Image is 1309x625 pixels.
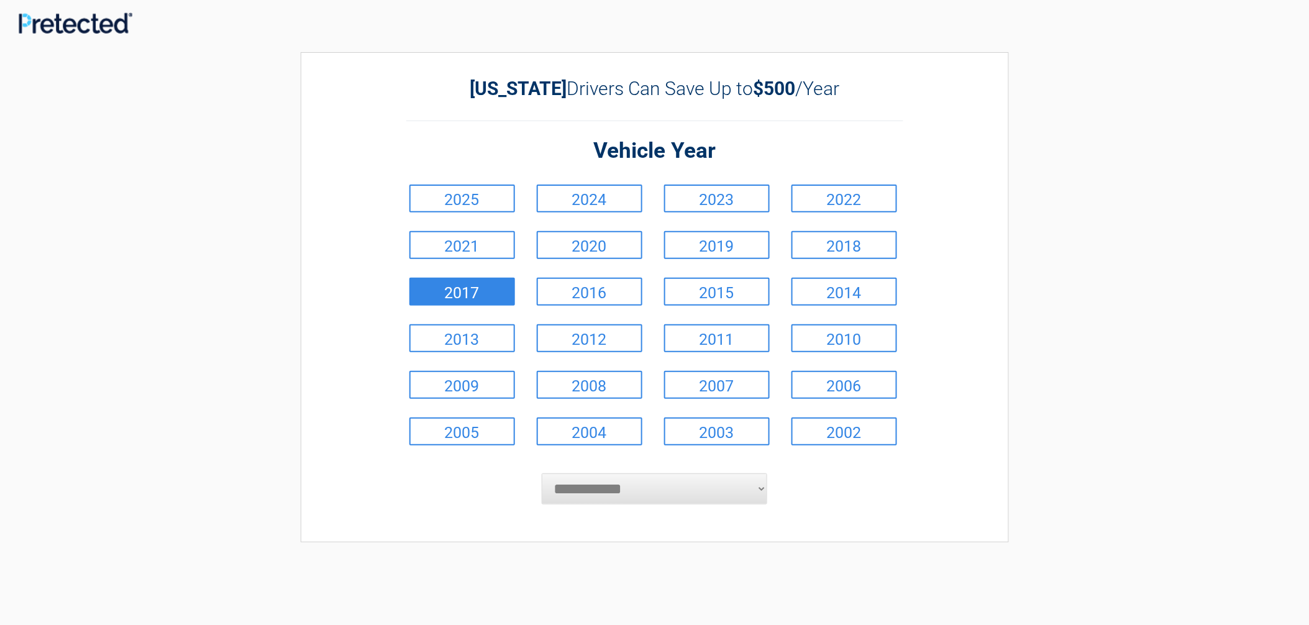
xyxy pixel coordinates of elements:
[791,324,897,352] a: 2010
[409,278,515,306] a: 2017
[664,231,770,259] a: 2019
[664,278,770,306] a: 2015
[409,371,515,399] a: 2009
[19,12,132,33] img: Main Logo
[537,231,642,259] a: 2020
[409,417,515,445] a: 2005
[664,371,770,399] a: 2007
[537,278,642,306] a: 2016
[537,417,642,445] a: 2004
[537,324,642,352] a: 2012
[791,417,897,445] a: 2002
[664,185,770,212] a: 2023
[406,137,903,166] h2: Vehicle Year
[409,231,515,259] a: 2021
[409,324,515,352] a: 2013
[470,78,567,99] b: [US_STATE]
[664,417,770,445] a: 2003
[406,78,903,99] h2: Drivers Can Save Up to /Year
[753,78,795,99] b: $500
[664,324,770,352] a: 2011
[791,278,897,306] a: 2014
[791,371,897,399] a: 2006
[409,185,515,212] a: 2025
[537,185,642,212] a: 2024
[791,231,897,259] a: 2018
[537,371,642,399] a: 2008
[791,185,897,212] a: 2022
